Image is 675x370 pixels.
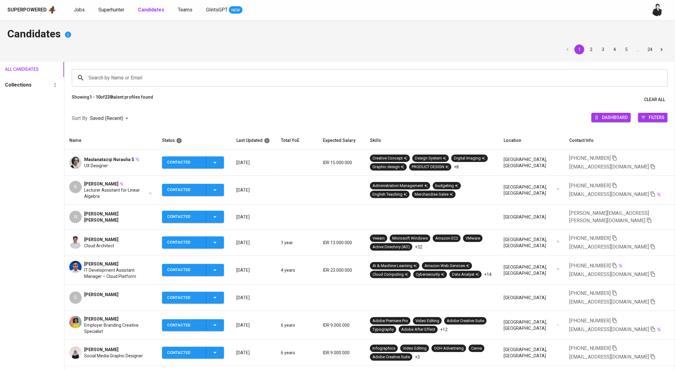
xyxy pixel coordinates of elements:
[84,261,118,267] span: [PERSON_NAME]
[89,95,101,100] b: 1 - 10
[84,243,114,249] span: Cloud Architect
[84,156,134,163] span: Maulanatazqi Nuraulia S
[372,318,408,324] div: Adobe Premiere Pro
[167,347,201,359] div: Contacted
[7,5,56,15] a: Superpoweredapp logo
[323,350,360,356] p: IDR 9.000.000
[372,192,407,198] div: English Teaching
[499,132,564,150] th: Location
[565,132,675,150] th: Contact Info
[167,292,201,304] div: Contacted
[162,184,224,196] button: Contacted
[574,45,584,54] button: page 1
[90,115,123,122] p: Saved (Recent)
[323,240,360,246] p: IDR 13.000.000
[372,155,407,161] div: Creative Concept
[229,7,243,13] span: NEW
[5,66,32,73] span: All Candidates
[651,4,664,16] img: medwi@glints.com
[372,236,385,241] div: Veeam
[570,155,611,161] span: [PHONE_NUMBER]
[281,267,313,273] p: 4 years
[84,347,118,353] span: [PERSON_NAME]
[69,291,82,304] div: S
[570,210,649,223] span: [PERSON_NAME][EMAIL_ADDRESS][PERSON_NAME][DOMAIN_NAME]
[570,271,649,277] span: [EMAIL_ADDRESS][DOMAIN_NAME]
[69,236,82,249] img: da22551fdd583680e655c2e45aa47085.jpg
[178,7,192,13] span: Teams
[323,267,360,273] p: IDR 23.000.000
[610,45,620,54] button: Go to page 4
[504,319,559,331] div: [GEOGRAPHIC_DATA], [GEOGRAPHIC_DATA]
[454,164,459,170] p: +8
[570,299,649,305] span: [EMAIL_ADDRESS][DOMAIN_NAME]
[484,271,492,278] p: +14
[557,268,560,271] img: magic_wand.svg
[621,45,631,54] button: Go to page 5
[649,113,664,121] span: Filters
[570,244,649,250] span: [EMAIL_ADDRESS][DOMAIN_NAME]
[157,132,231,150] th: Status
[372,327,394,333] div: Typography
[231,132,276,150] th: Last Updated
[162,211,224,223] button: Contacted
[657,45,667,54] button: Go to next page
[570,326,649,332] span: [EMAIL_ADDRESS][DOMAIN_NAME]
[90,113,131,124] div: Saved (Recent)
[167,319,201,331] div: Contacted
[236,322,271,328] p: [DATE]
[471,346,482,351] div: Canva
[656,192,661,197] img: magic_wand.svg
[570,235,611,241] span: [PHONE_NUMBER]
[84,187,148,199] span: Lecturer Assistant for Linear Algebra
[435,183,458,189] div: budgeting
[504,214,559,220] div: [GEOGRAPHIC_DATA]
[372,164,404,170] div: Graphic design
[167,264,201,276] div: Contacted
[84,163,108,169] span: UX Designer
[64,132,157,150] th: Name
[570,345,611,351] span: [PHONE_NUMBER]
[69,261,82,273] img: b1cfcb3653279d5fef64ef9c6f65ef6e.jpg
[372,354,410,360] div: Adobe Creative Suite
[372,346,395,351] div: Infographics
[557,188,560,191] img: magic_wand.svg
[98,6,126,14] a: Superhunter
[415,354,420,360] p: +3
[138,6,166,14] a: Candidates
[281,322,313,328] p: 6 years
[504,184,559,196] div: [GEOGRAPHIC_DATA], [GEOGRAPHIC_DATA]
[618,263,623,268] img: magic_wand.svg
[645,45,655,54] button: Go to page 24
[236,159,271,166] p: [DATE]
[401,327,435,333] div: Adobe After Effect
[69,316,82,328] img: 4c9ecd6dbc5a8c6ef351e9bc237ad46e.jpg
[466,236,480,241] div: VMware
[598,45,608,54] button: Go to page 3
[504,264,559,276] div: [GEOGRAPHIC_DATA], [GEOGRAPHIC_DATA]
[84,291,118,298] span: [PERSON_NAME]
[415,244,422,250] p: +32
[435,236,458,241] div: Amazon EC2
[167,156,201,168] div: Contacted
[84,316,118,322] span: [PERSON_NAME]
[162,264,224,276] button: Contacted
[633,46,643,53] div: …
[570,290,611,296] span: [PHONE_NUMBER]
[98,7,124,13] span: Superhunter
[69,156,82,169] img: ee1b3d963991449ea7d5d6d7ab64f5df.jpg
[236,267,271,273] p: [DATE]
[48,5,56,15] img: app logo
[206,6,243,14] a: GlintsGPT NEW
[236,214,271,220] p: [DATE]
[281,350,313,356] p: 6 years
[5,81,32,89] h6: Collections
[415,318,439,324] div: Video Editing
[72,94,153,105] p: Showing of talent profiles found
[276,132,318,150] th: Total YoE
[570,191,649,197] span: [EMAIL_ADDRESS][DOMAIN_NAME]
[644,96,665,104] span: Clear All
[372,263,417,269] div: AI & Machine Learning
[570,183,611,189] span: [PHONE_NUMBER]
[403,346,427,351] div: Video Editing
